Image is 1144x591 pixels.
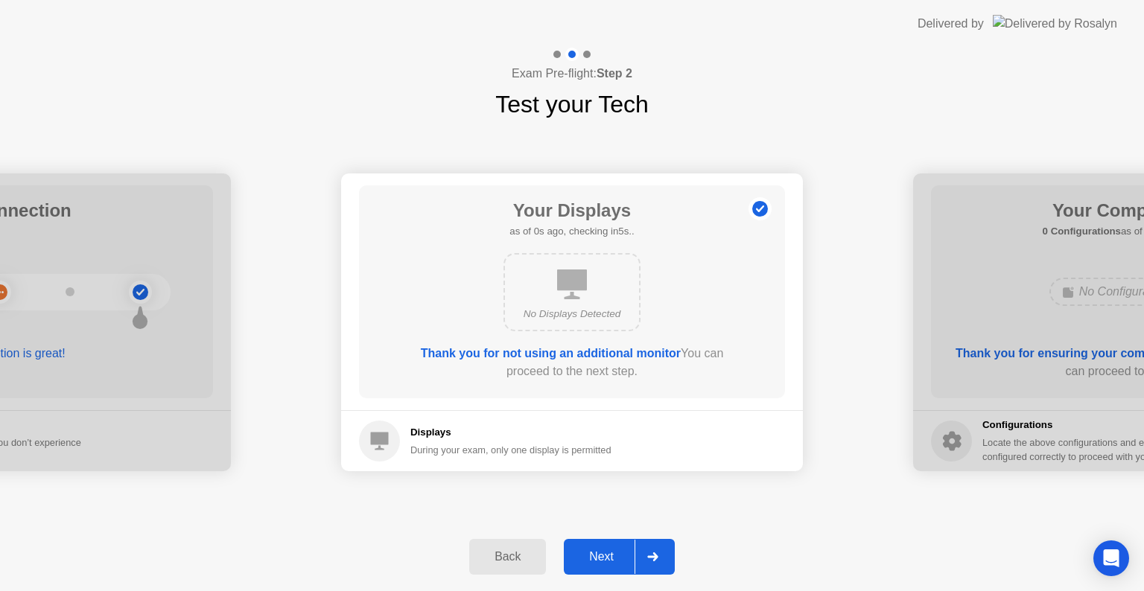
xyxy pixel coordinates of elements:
img: Delivered by Rosalyn [993,15,1117,32]
div: Next [568,550,635,563]
div: No Displays Detected [517,307,627,322]
button: Next [564,539,675,575]
div: Open Intercom Messenger [1093,540,1129,576]
div: You can proceed to the next step. [401,345,743,380]
div: Delivered by [918,15,984,33]
b: Step 2 [597,67,632,80]
h5: Displays [410,425,611,440]
h1: Test your Tech [495,86,649,122]
div: Back [474,550,541,563]
b: Thank you for not using an additional monitor [421,347,681,360]
h4: Exam Pre-flight: [512,65,632,83]
div: During your exam, only one display is permitted [410,443,611,457]
button: Back [469,539,546,575]
h5: as of 0s ago, checking in5s.. [509,224,634,239]
h1: Your Displays [509,197,634,224]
